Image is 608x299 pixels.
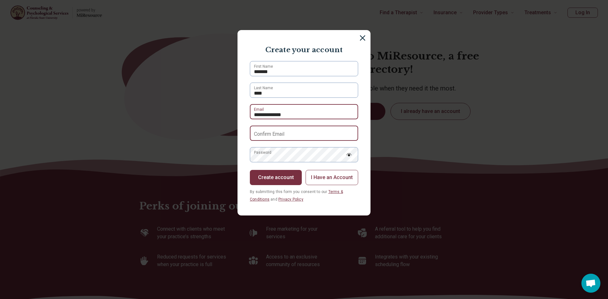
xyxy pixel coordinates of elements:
a: Privacy Policy [278,197,303,202]
button: Create account [250,170,302,185]
label: Email [254,107,264,112]
button: I Have an Account [306,170,358,185]
img: password [346,153,352,156]
label: Password [254,150,271,155]
p: Create your account [244,45,364,55]
label: Confirm Email [254,130,284,138]
label: Last Name [254,85,273,91]
label: First Name [254,64,273,69]
span: By submitting this form you consent to our and [250,190,343,202]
